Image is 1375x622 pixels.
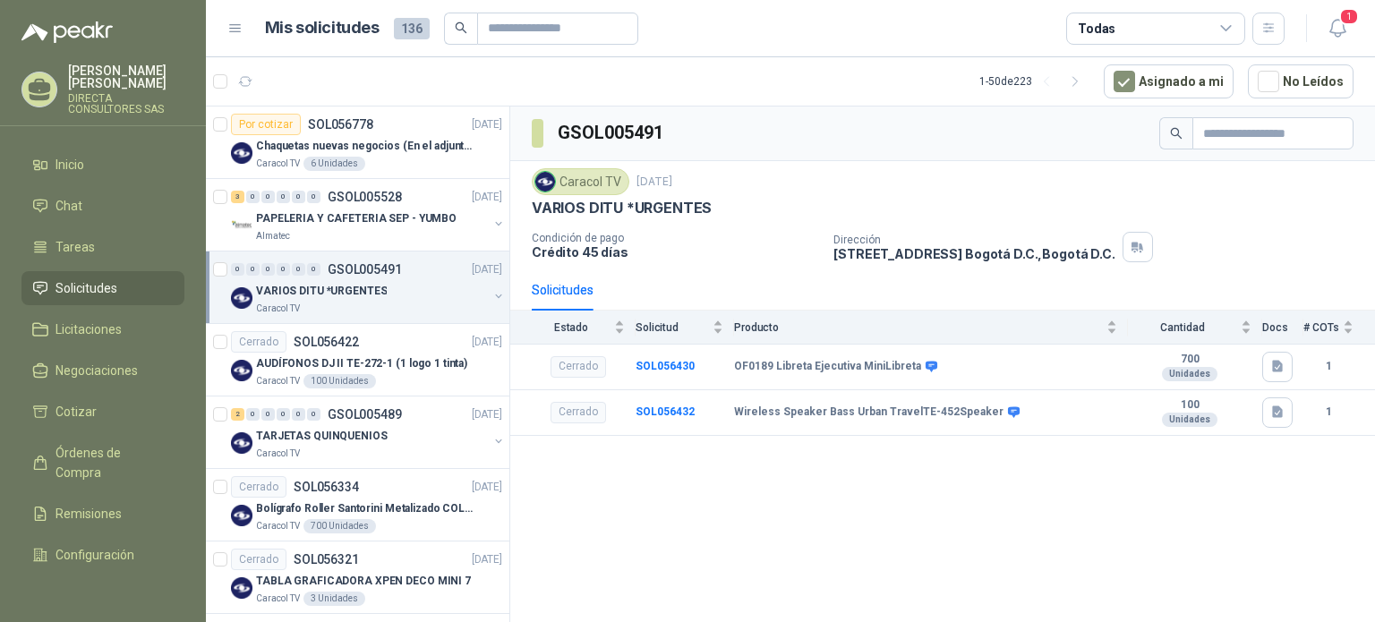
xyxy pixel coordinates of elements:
[21,312,184,346] a: Licitaciones
[1303,404,1354,421] b: 1
[303,157,365,171] div: 6 Unidades
[277,263,290,276] div: 0
[328,263,402,276] p: GSOL005491
[636,174,672,191] p: [DATE]
[532,244,819,260] p: Crédito 45 días
[551,402,606,423] div: Cerrado
[328,191,402,203] p: GSOL005528
[256,283,387,300] p: VARIOS DITU *URGENTES
[21,354,184,388] a: Negociaciones
[21,230,184,264] a: Tareas
[246,263,260,276] div: 0
[231,114,301,135] div: Por cotizar
[231,432,252,454] img: Company Logo
[1162,367,1217,381] div: Unidades
[1303,321,1339,334] span: # COTs
[68,93,184,115] p: DIRECTA CONSULTORES SAS
[206,541,509,614] a: CerradoSOL056321[DATE] Company LogoTABLA GRAFICADORA XPEN DECO MINI 7Caracol TV3 Unidades
[231,191,244,203] div: 3
[328,408,402,421] p: GSOL005489
[231,142,252,164] img: Company Logo
[56,278,117,298] span: Solicitudes
[532,280,594,300] div: Solicitudes
[256,229,290,243] p: Almatec
[532,232,819,244] p: Condición de pago
[833,246,1115,261] p: [STREET_ADDRESS] Bogotá D.C. , Bogotá D.C.
[307,408,320,421] div: 0
[231,259,506,316] a: 0 0 0 0 0 0 GSOL005491[DATE] Company LogoVARIOS DITU *URGENTESCaracol TV
[21,436,184,490] a: Órdenes de Compra
[472,479,502,496] p: [DATE]
[256,428,388,445] p: TARJETAS QUINQUENIOS
[56,237,95,257] span: Tareas
[1248,64,1354,98] button: No Leídos
[1303,311,1375,344] th: # COTs
[472,551,502,568] p: [DATE]
[558,119,666,147] h3: GSOL005491
[21,148,184,182] a: Inicio
[256,138,479,155] p: Chaquetas nuevas negocios (En el adjunto mas informacion)
[231,549,286,570] div: Cerrado
[294,481,359,493] p: SOL056334
[206,324,509,396] a: CerradoSOL056422[DATE] Company LogoAUDÍFONOS DJ II TE-272-1 (1 logo 1 tinta)Caracol TV100 Unidades
[231,577,252,599] img: Company Logo
[231,215,252,236] img: Company Logo
[472,406,502,423] p: [DATE]
[636,360,695,372] a: SOL056430
[21,21,113,43] img: Logo peakr
[56,196,82,216] span: Chat
[294,553,359,566] p: SOL056321
[21,189,184,223] a: Chat
[256,500,479,517] p: Bolígrafo Roller Santorini Metalizado COLOR MORADO 1logo
[231,331,286,353] div: Cerrado
[256,592,300,606] p: Caracol TV
[636,321,709,334] span: Solicitud
[206,469,509,541] a: CerradoSOL056334[DATE] Company LogoBolígrafo Roller Santorini Metalizado COLOR MORADO 1logoCaraco...
[294,336,359,348] p: SOL056422
[231,408,244,421] div: 2
[1078,19,1115,38] div: Todas
[1128,398,1251,413] b: 100
[1128,311,1262,344] th: Cantidad
[277,191,290,203] div: 0
[532,321,611,334] span: Estado
[532,168,629,195] div: Caracol TV
[734,321,1103,334] span: Producto
[1104,64,1234,98] button: Asignado a mi
[1128,321,1237,334] span: Cantidad
[256,374,300,388] p: Caracol TV
[231,287,252,309] img: Company Logo
[1303,358,1354,375] b: 1
[636,311,734,344] th: Solicitud
[394,18,430,39] span: 136
[1262,311,1303,344] th: Docs
[292,191,305,203] div: 0
[56,361,138,380] span: Negociaciones
[292,263,305,276] div: 0
[472,334,502,351] p: [DATE]
[307,191,320,203] div: 0
[303,374,376,388] div: 100 Unidades
[303,592,365,606] div: 3 Unidades
[535,172,555,192] img: Company Logo
[303,519,376,533] div: 700 Unidades
[21,271,184,305] a: Solicitudes
[1128,353,1251,367] b: 700
[1321,13,1354,45] button: 1
[307,263,320,276] div: 0
[1162,413,1217,427] div: Unidades
[231,476,286,498] div: Cerrado
[265,15,380,41] h1: Mis solicitudes
[636,405,695,418] a: SOL056432
[734,311,1128,344] th: Producto
[472,261,502,278] p: [DATE]
[1339,8,1359,25] span: 1
[256,355,467,372] p: AUDÍFONOS DJ II TE-272-1 (1 logo 1 tinta)
[261,263,275,276] div: 0
[472,189,502,206] p: [DATE]
[246,408,260,421] div: 0
[532,199,712,217] p: VARIOS DITU *URGENTES
[231,360,252,381] img: Company Logo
